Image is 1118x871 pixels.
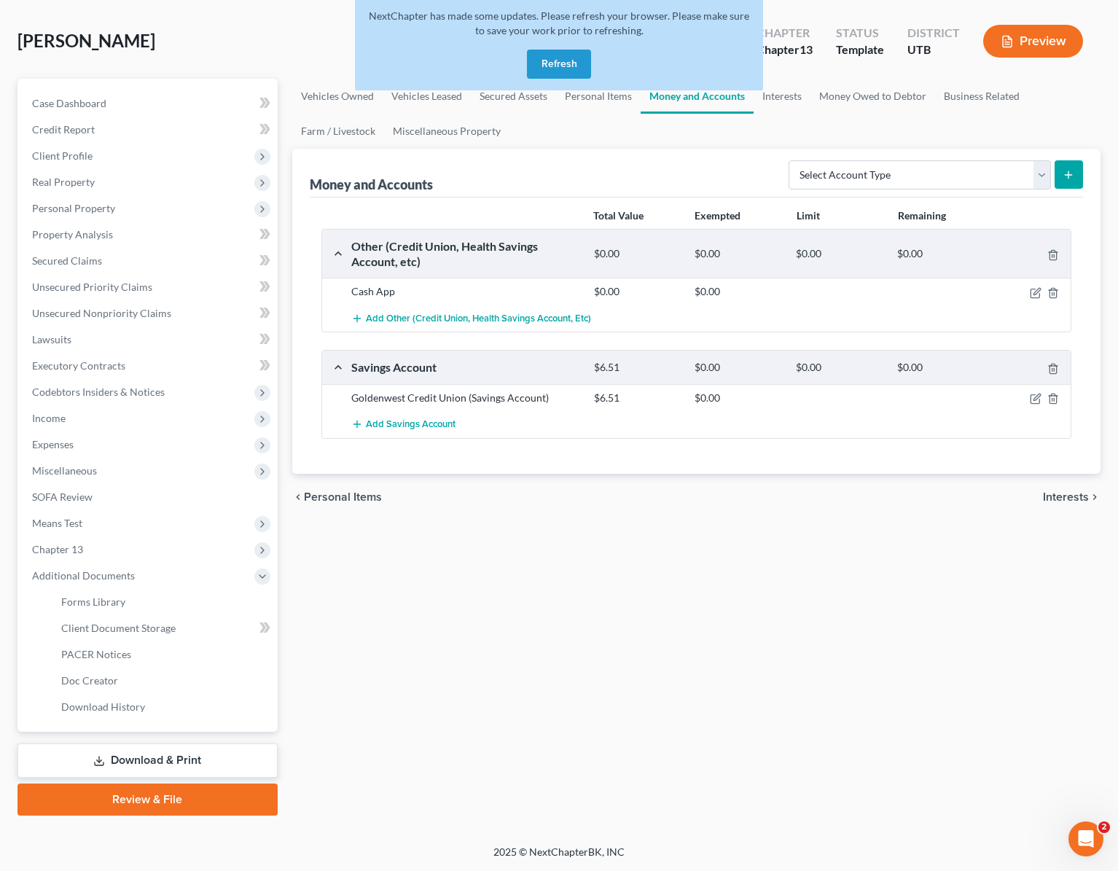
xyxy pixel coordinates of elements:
div: $0.00 [890,247,991,261]
span: PACER Notices [61,648,131,660]
strong: Total Value [593,209,644,222]
i: chevron_right [1089,491,1101,503]
button: Add Savings Account [351,411,456,438]
span: Case Dashboard [32,97,106,109]
i: chevron_left [292,491,304,503]
span: Interests [1043,491,1089,503]
div: $0.00 [687,361,789,375]
div: $6.51 [587,391,688,405]
button: Preview [983,25,1083,58]
button: Interests chevron_right [1043,491,1101,503]
a: Review & File [17,784,278,816]
button: Refresh [527,50,591,79]
a: Case Dashboard [20,90,278,117]
a: Business Related [935,79,1028,114]
span: Forms Library [61,595,125,608]
span: Additional Documents [32,569,135,582]
a: Farm / Livestock [292,114,384,149]
div: $0.00 [687,247,789,261]
div: Chapter [757,42,813,58]
strong: Remaining [898,209,946,222]
span: Secured Claims [32,254,102,267]
span: 13 [800,42,813,56]
div: Cash App [344,284,587,299]
a: Interests [754,79,810,114]
span: [PERSON_NAME] [17,30,155,51]
span: Miscellaneous [32,464,97,477]
span: Expenses [32,438,74,450]
div: $0.00 [687,391,789,405]
div: 2025 © NextChapterBK, INC [144,845,974,871]
span: Real Property [32,176,95,188]
span: Codebtors Insiders & Notices [32,386,165,398]
a: Unsecured Priority Claims [20,274,278,300]
a: Credit Report [20,117,278,143]
a: Download History [50,694,278,720]
span: Unsecured Nonpriority Claims [32,307,171,319]
a: Doc Creator [50,668,278,694]
div: District [907,25,960,42]
a: Unsecured Nonpriority Claims [20,300,278,327]
span: Executory Contracts [32,359,125,372]
a: Client Document Storage [50,615,278,641]
div: Goldenwest Credit Union (Savings Account) [344,391,587,405]
span: Personal Property [32,202,115,214]
div: $0.00 [789,247,890,261]
a: Forms Library [50,589,278,615]
strong: Exempted [695,209,740,222]
button: Add Other (Credit Union, Health Savings Account, etc) [351,305,591,332]
div: Other (Credit Union, Health Savings Account, etc) [344,238,587,270]
span: Lawsuits [32,333,71,345]
strong: Limit [797,209,820,222]
div: Status [836,25,884,42]
a: Vehicles Owned [292,79,383,114]
div: Template [836,42,884,58]
div: $0.00 [687,284,789,299]
a: PACER Notices [50,641,278,668]
div: UTB [907,42,960,58]
a: Money Owed to Debtor [810,79,935,114]
span: Personal Items [304,491,382,503]
iframe: Intercom live chat [1068,821,1103,856]
a: Executory Contracts [20,353,278,379]
div: $0.00 [587,247,688,261]
a: Secured Claims [20,248,278,274]
span: Unsecured Priority Claims [32,281,152,293]
a: Download & Print [17,743,278,778]
span: Credit Report [32,123,95,136]
span: Download History [61,700,145,713]
div: $0.00 [890,361,991,375]
div: $0.00 [789,361,890,375]
span: Means Test [32,517,82,529]
span: Add Other (Credit Union, Health Savings Account, etc) [366,313,591,324]
span: NextChapter has made some updates. Please refresh your browser. Please make sure to save your wor... [369,9,749,36]
span: Chapter 13 [32,543,83,555]
a: SOFA Review [20,484,278,510]
span: Add Savings Account [366,418,456,430]
div: Money and Accounts [310,176,433,193]
button: chevron_left Personal Items [292,491,382,503]
span: Client Profile [32,149,93,162]
span: Doc Creator [61,674,118,687]
span: SOFA Review [32,491,93,503]
a: Property Analysis [20,222,278,248]
span: Property Analysis [32,228,113,241]
span: 2 [1098,821,1110,833]
a: Lawsuits [20,327,278,353]
a: Miscellaneous Property [384,114,509,149]
span: Client Document Storage [61,622,176,634]
div: $0.00 [587,284,688,299]
div: $6.51 [587,361,688,375]
div: Chapter [757,25,813,42]
span: Income [32,412,66,424]
div: Savings Account [344,359,587,375]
